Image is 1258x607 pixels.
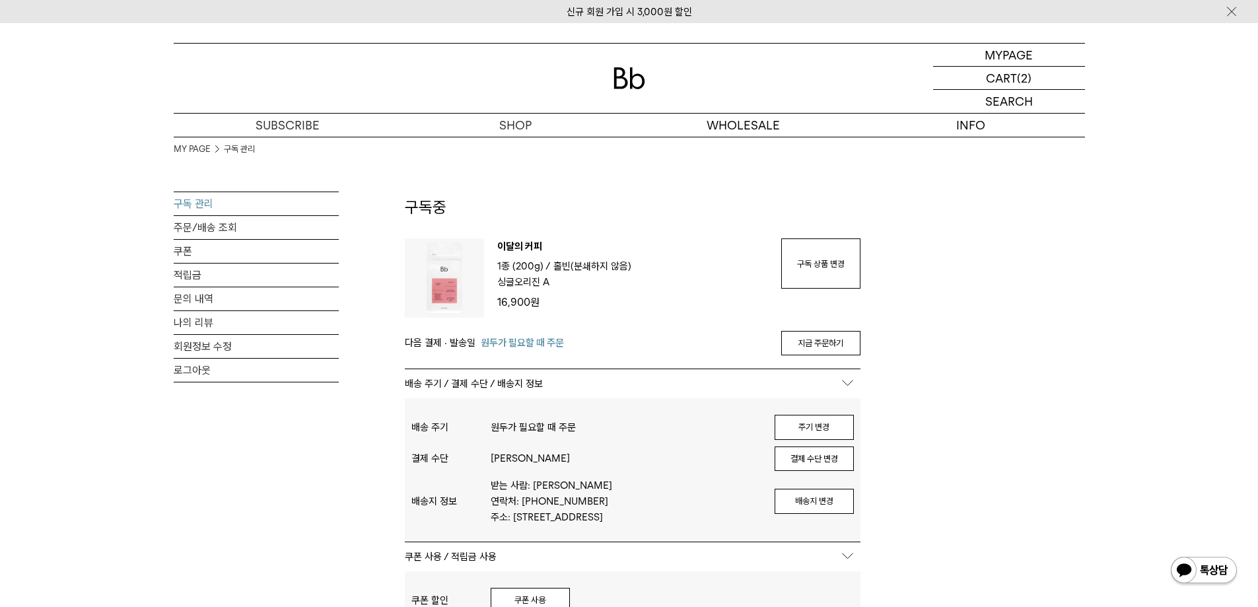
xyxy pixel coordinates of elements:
a: 구독 상품 변경 [781,238,860,289]
h2: 구독중 [405,196,860,238]
img: 로고 [613,67,645,89]
p: MYPAGE [985,44,1033,66]
p: 배송 주기 / 결제 수단 / 배송지 정보 [405,369,860,398]
img: 카카오톡 채널 1:1 채팅 버튼 [1170,555,1238,587]
button: 결제 수단 변경 [775,446,854,472]
img: 상품이미지 [405,238,484,318]
a: CART (2) [933,67,1085,90]
a: 문의 내역 [174,287,339,310]
span: 1종 (200g) / [497,260,551,272]
a: 구독 관리 [174,192,339,215]
a: MYPAGE [933,44,1085,67]
div: 결제 수단 [411,452,491,464]
span: 원두가 필요할 때 주문 [481,335,564,351]
div: 배송 주기 [411,421,491,433]
a: MY PAGE [174,143,211,156]
span: 다음 결제 · 발송일 [405,335,475,351]
a: 구독 관리 [224,143,255,156]
p: 받는 사람: [PERSON_NAME] [491,478,761,493]
p: 이달의 커피 [497,238,768,258]
p: 연락처: [PHONE_NUMBER] [491,493,761,509]
a: 회원정보 수정 [174,335,339,358]
a: SHOP [402,114,629,137]
a: 신규 회원 가입 시 3,000원 할인 [567,6,692,18]
p: CART [986,67,1017,89]
p: INFO [857,114,1085,137]
button: 배송지 변경 [775,489,854,514]
p: 원두가 필요할 때 주문 [491,419,761,435]
div: 쿠폰 할인 [411,594,491,606]
p: 16,900 [497,294,768,311]
p: 싱글오리진 A [497,274,549,290]
a: 로그아웃 [174,359,339,382]
p: (2) [1017,67,1031,89]
p: WHOLESALE [629,114,857,137]
p: SEARCH [985,90,1033,113]
a: 적립금 [174,264,339,287]
span: 원 [530,296,540,308]
p: 쿠폰 사용 / 적립금 사용 [405,542,860,571]
a: 주문/배송 조회 [174,216,339,239]
div: 배송지 정보 [411,495,491,507]
a: 지금 주문하기 [781,331,860,356]
a: 나의 리뷰 [174,311,339,334]
button: 주기 변경 [775,415,854,440]
a: 쿠폰 [174,240,339,263]
p: 홀빈(분쇄하지 않음) [553,258,631,274]
a: SUBSCRIBE [174,114,402,137]
p: 주소: [STREET_ADDRESS] [491,509,761,525]
p: [PERSON_NAME] [491,450,761,466]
